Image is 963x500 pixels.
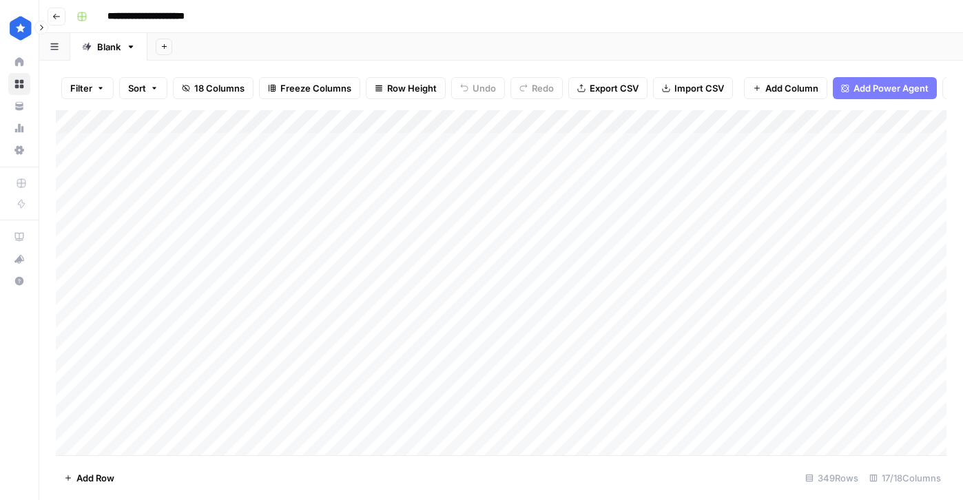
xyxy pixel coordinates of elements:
div: 349 Rows [800,467,864,489]
a: Your Data [8,95,30,117]
span: Freeze Columns [280,81,351,95]
div: 17/18 Columns [864,467,946,489]
a: Browse [8,73,30,95]
span: Row Height [387,81,437,95]
button: Freeze Columns [259,77,360,99]
img: ConsumerAffairs Logo [8,16,33,41]
button: Workspace: ConsumerAffairs [8,11,30,45]
button: Redo [510,77,563,99]
button: Export CSV [568,77,648,99]
button: Add Column [744,77,827,99]
span: Add Row [76,471,114,485]
button: Sort [119,77,167,99]
button: Add Power Agent [833,77,937,99]
span: Import CSV [674,81,724,95]
button: Import CSV [653,77,733,99]
button: Row Height [366,77,446,99]
div: Blank [97,40,121,54]
a: Usage [8,117,30,139]
button: 18 Columns [173,77,253,99]
span: Add Power Agent [853,81,929,95]
span: Sort [128,81,146,95]
a: AirOps Academy [8,226,30,248]
a: Home [8,51,30,73]
span: Redo [532,81,554,95]
span: 18 Columns [194,81,245,95]
button: Add Row [56,467,123,489]
span: Export CSV [590,81,639,95]
span: Undo [473,81,496,95]
a: Settings [8,139,30,161]
button: Undo [451,77,505,99]
button: What's new? [8,248,30,270]
span: Add Column [765,81,818,95]
a: Blank [70,33,147,61]
span: Filter [70,81,92,95]
div: What's new? [9,249,30,269]
button: Help + Support [8,270,30,292]
button: Filter [61,77,114,99]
